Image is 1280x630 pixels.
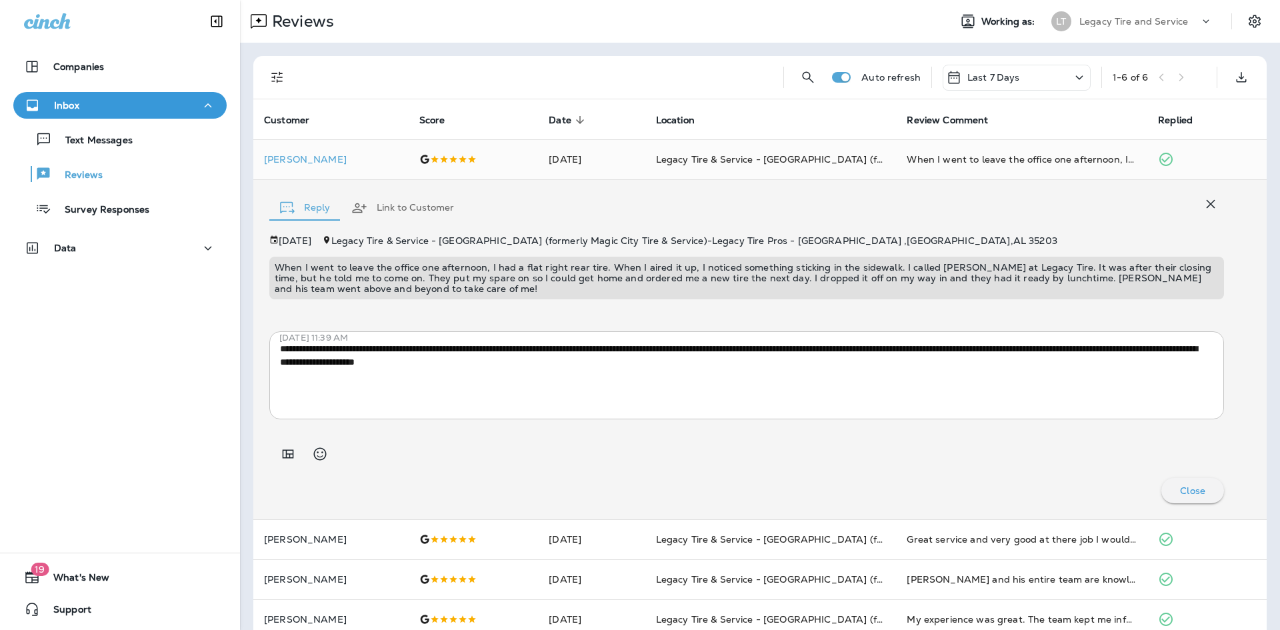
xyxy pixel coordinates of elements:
span: Review Comment [907,115,988,126]
p: Survey Responses [51,204,149,217]
p: Text Messages [52,135,133,147]
span: Customer [264,114,327,126]
button: Close [1161,478,1224,503]
button: Filters [264,64,291,91]
span: Score [419,114,463,126]
p: [PERSON_NAME] [264,154,398,165]
p: Legacy Tire and Service [1079,16,1188,27]
button: Select an emoji [307,441,333,467]
span: Review Comment [907,114,1005,126]
div: LT [1051,11,1071,31]
p: Close [1180,485,1205,496]
span: What's New [40,572,109,588]
p: [PERSON_NAME] [264,574,398,585]
span: Support [40,604,91,620]
button: Link to Customer [341,184,465,232]
div: When I went to leave the office one afternoon, I had a flat right rear tire. When I aired it up, ... [907,153,1137,166]
button: Reviews [13,160,227,188]
span: Working as: [981,16,1038,27]
span: Date [549,115,571,126]
button: Companies [13,53,227,80]
span: Customer [264,115,309,126]
p: [PERSON_NAME] [264,614,398,625]
span: 19 [31,563,49,576]
p: Data [54,243,77,253]
span: Replied [1158,115,1193,126]
span: Legacy Tire & Service - [GEOGRAPHIC_DATA] (formerly Magic City Tire & Service) [656,613,1032,625]
button: Collapse Sidebar [198,8,235,35]
p: When I went to leave the office one afternoon, I had a flat right rear tire. When I aired it up, ... [275,262,1219,294]
div: 1 - 6 of 6 [1113,72,1148,83]
button: Data [13,235,227,261]
p: Companies [53,61,104,72]
span: Legacy Tire & Service - [GEOGRAPHIC_DATA] (formerly Magic City Tire & Service) [656,153,1032,165]
span: Legacy Tire & Service - [GEOGRAPHIC_DATA] (formerly Magic City Tire & Service) [656,533,1032,545]
span: Location [656,114,712,126]
div: Click to view Customer Drawer [264,154,398,165]
p: Auto refresh [861,72,921,83]
button: Text Messages [13,125,227,153]
p: [PERSON_NAME] [264,534,398,545]
span: Location [656,115,695,126]
button: Export as CSV [1228,64,1255,91]
button: 19What's New [13,564,227,591]
button: Reply [269,184,341,232]
div: My experience was great. The team kept me informed on what was going on with my vehicle. In addit... [907,613,1137,626]
p: [DATE] 11:39 AM [279,333,1234,343]
p: Reviews [51,169,103,182]
button: Support [13,596,227,623]
p: Inbox [54,100,79,111]
span: Legacy Tire & Service - [GEOGRAPHIC_DATA] (formerly Magic City Tire & Service) [656,573,1032,585]
span: Replied [1158,114,1210,126]
button: Survey Responses [13,195,227,223]
p: Last 7 Days [967,72,1020,83]
button: Add in a premade template [275,441,301,467]
button: Inbox [13,92,227,119]
td: [DATE] [538,519,645,559]
p: [DATE] [279,235,311,246]
span: Score [419,115,445,126]
span: Legacy Tire & Service - [GEOGRAPHIC_DATA] (formerly Magic City Tire & Service) - Legacy Tire Pros... [331,235,1057,247]
p: Reviews [267,11,334,31]
div: Brian and his entire team are knowledgeable, friendly and gives fast and fair service [907,573,1137,586]
span: Date [549,114,589,126]
td: [DATE] [538,139,645,179]
td: [DATE] [538,559,645,599]
div: Great service and very good at there job I would recommend them to anyone [907,533,1137,546]
button: Search Reviews [795,64,821,91]
button: Settings [1243,9,1267,33]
